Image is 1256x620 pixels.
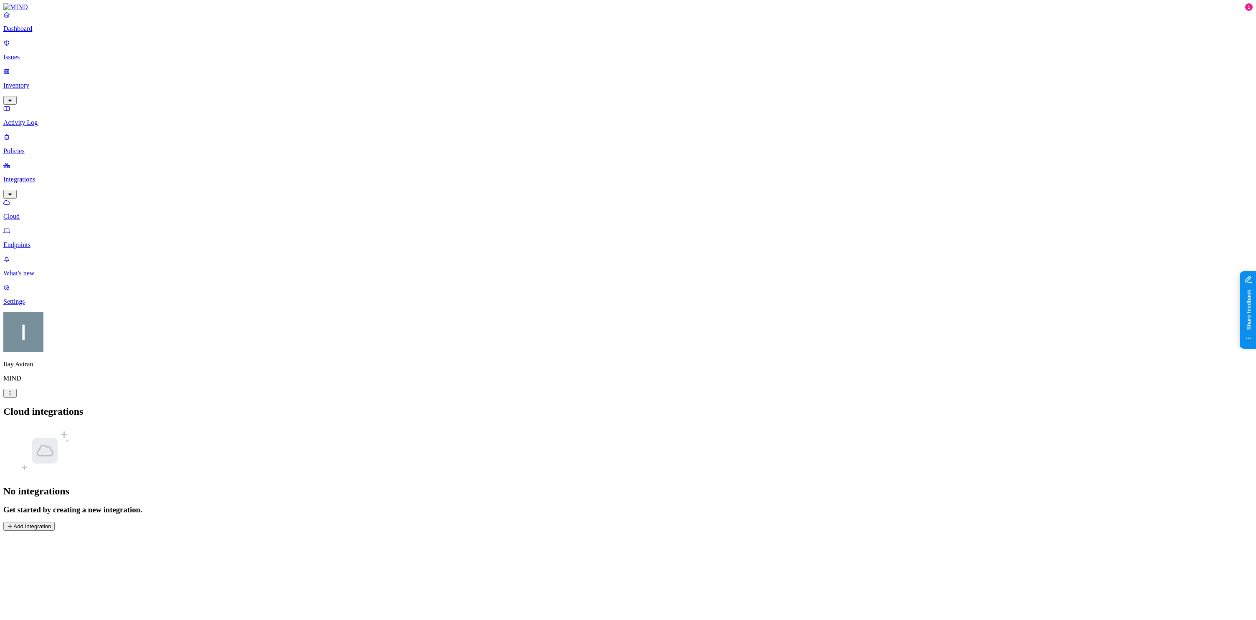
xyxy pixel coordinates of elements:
p: Activity Log [3,119,1253,126]
p: Integrations [3,176,1253,183]
a: Dashboard [3,11,1253,33]
p: MIND [3,375,1253,382]
button: Add Integration [3,522,55,531]
p: Policies [3,147,1253,155]
h2: Cloud integrations [3,406,1253,417]
a: Endpoints [3,227,1253,249]
h3: Get started by creating a new integration. [3,505,1253,514]
a: MIND [3,3,1253,11]
a: What's new [3,255,1253,277]
p: Inventory [3,82,1253,89]
p: Settings [3,298,1253,305]
p: What's new [3,270,1253,277]
a: Issues [3,39,1253,61]
a: Activity Log [3,105,1253,126]
img: Itay Aviran [3,312,43,352]
a: Policies [3,133,1253,155]
a: Cloud [3,199,1253,220]
h1: No integrations [3,486,1253,497]
a: Settings [3,284,1253,305]
img: integrations-cloud-empty-state [20,426,70,476]
img: MIND [3,3,28,11]
p: Cloud [3,213,1253,220]
p: Issues [3,53,1253,61]
a: Integrations [3,161,1253,197]
p: Endpoints [3,241,1253,249]
div: 1 [1245,3,1253,11]
p: Itay Aviran [3,360,1253,368]
a: Inventory [3,68,1253,103]
p: Dashboard [3,25,1253,33]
